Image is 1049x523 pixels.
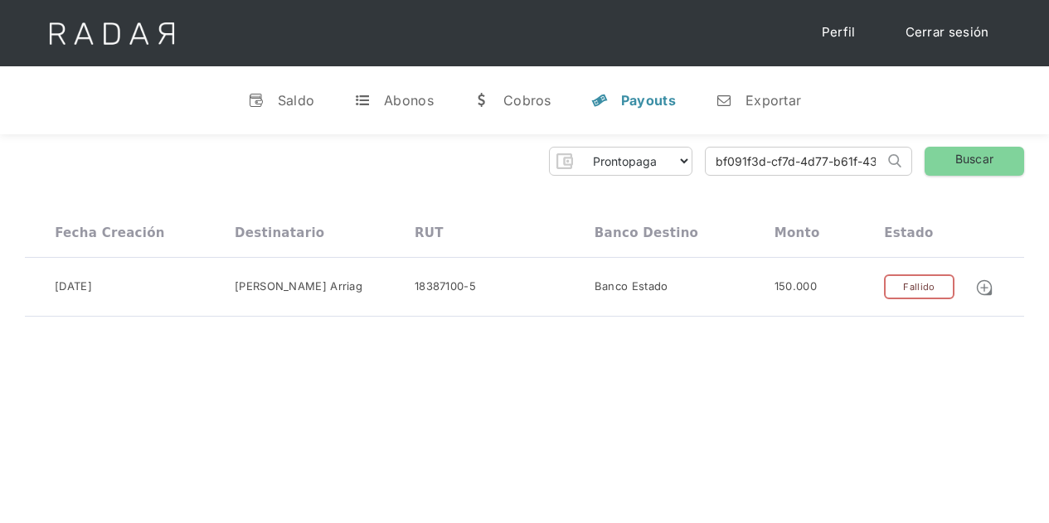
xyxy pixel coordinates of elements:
[415,278,476,295] div: 18387100-5
[775,225,820,240] div: Monto
[706,148,884,175] input: Busca por ID
[549,147,692,176] form: Form
[248,92,265,109] div: v
[745,92,801,109] div: Exportar
[415,225,444,240] div: RUT
[884,274,954,300] div: Fallido
[621,92,676,109] div: Payouts
[884,225,933,240] div: Estado
[235,278,362,295] div: [PERSON_NAME] Arriag
[278,92,315,109] div: Saldo
[925,147,1024,176] a: Buscar
[55,278,92,295] div: [DATE]
[595,225,698,240] div: Banco destino
[474,92,490,109] div: w
[889,17,1006,49] a: Cerrar sesión
[354,92,371,109] div: t
[235,225,324,240] div: Destinatario
[503,92,551,109] div: Cobros
[716,92,732,109] div: n
[384,92,434,109] div: Abonos
[975,278,993,297] img: Detalle
[805,17,872,49] a: Perfil
[775,278,817,295] div: 150.000
[595,278,668,295] div: Banco Estado
[55,225,165,240] div: Fecha creación
[591,92,608,109] div: y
